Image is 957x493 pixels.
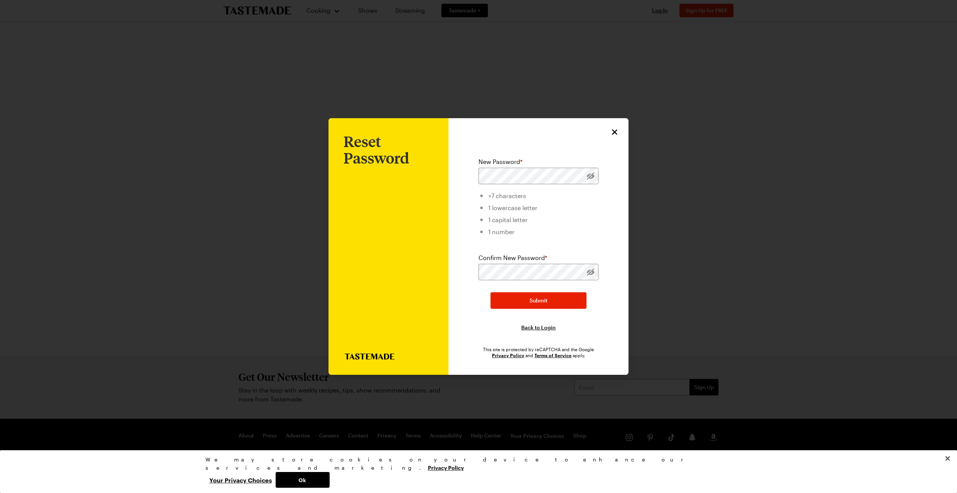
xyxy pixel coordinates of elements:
span: 1 lowercase letter [488,204,537,211]
a: More information about your privacy, opens in a new tab [428,464,464,471]
span: 1 number [488,228,514,235]
button: Your Privacy Choices [205,472,276,488]
h1: Reset Password [343,133,433,166]
a: Google Terms of Service [534,352,571,358]
div: Privacy [205,455,745,488]
a: Google Privacy Policy [492,352,524,358]
button: Ok [276,472,330,488]
span: >7 characters [488,192,526,199]
label: New Password [478,157,522,166]
span: 1 capital letter [488,216,528,223]
div: We may store cookies on your device to enhance our services and marketing. [205,455,745,472]
button: Back to Login [521,324,556,331]
span: Submit [529,297,547,304]
button: Close [939,450,956,467]
button: Close [610,127,619,137]
button: Submit [490,292,586,309]
div: This site is protected by reCAPTCHA and the Google and apply. [478,346,598,358]
label: Confirm New Password [478,253,547,262]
